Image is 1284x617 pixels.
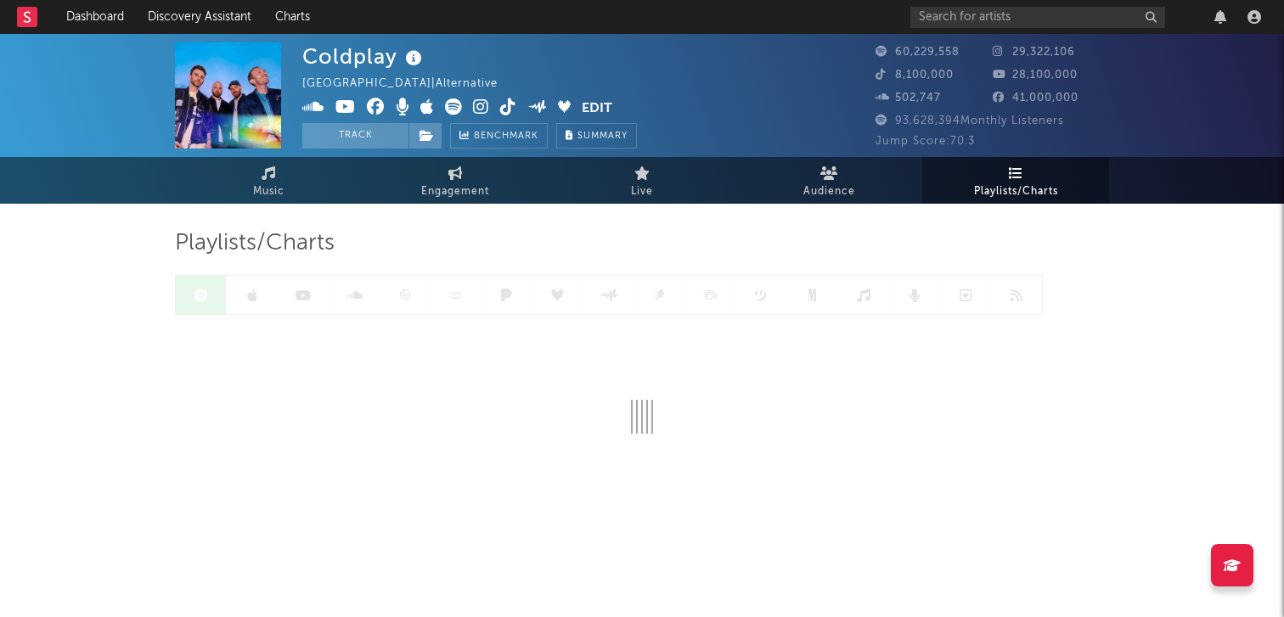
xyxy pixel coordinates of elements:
[974,182,1058,202] span: Playlists/Charts
[577,132,628,141] span: Summary
[302,74,517,94] div: [GEOGRAPHIC_DATA] | Alternative
[421,182,489,202] span: Engagement
[582,98,612,120] button: Edit
[922,157,1109,204] a: Playlists/Charts
[876,136,975,147] span: Jump Score: 70.3
[556,123,637,149] button: Summary
[993,93,1078,104] span: 41,000,000
[474,126,538,147] span: Benchmark
[302,42,426,70] div: Coldplay
[450,123,548,149] a: Benchmark
[876,115,1064,126] span: 93,628,394 Monthly Listeners
[549,157,735,204] a: Live
[302,123,408,149] button: Track
[910,7,1165,28] input: Search for artists
[735,157,922,204] a: Audience
[803,182,855,202] span: Audience
[362,157,549,204] a: Engagement
[993,47,1075,58] span: 29,322,106
[253,182,284,202] span: Music
[175,233,335,254] span: Playlists/Charts
[993,70,1078,81] span: 28,100,000
[175,157,362,204] a: Music
[876,47,960,58] span: 60,229,558
[876,70,954,81] span: 8,100,000
[631,182,653,202] span: Live
[876,93,941,104] span: 502,747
